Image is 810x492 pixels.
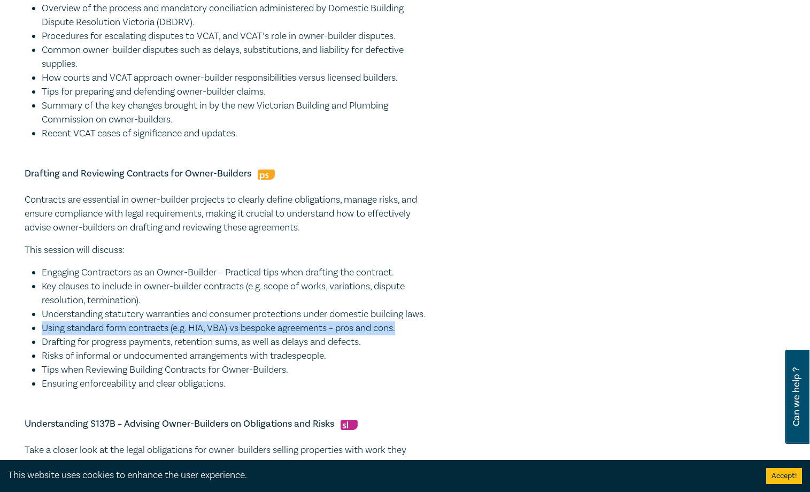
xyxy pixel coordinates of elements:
li: Key clauses to include in owner-builder contracts (e.g. scope of works, variations, dispute resol... [42,280,431,307]
li: Tips when Reviewing Building Contracts for Owner-Builders. [42,363,431,377]
div: This website uses cookies to enhance the user experience. [8,468,750,482]
li: Tips for preparing and defending owner-builder claims. [42,85,431,99]
p: This session will discuss: [25,243,431,257]
button: Accept cookies [766,468,802,484]
h5: Understanding S137B – Advising Owner-Builders on Obligations and Risks [25,418,431,430]
p: Contracts are essential in owner-builder projects to clearly define obligations, manage risks, an... [25,193,431,235]
img: Substantive Law [341,420,358,430]
li: Overview of the process and mandatory conciliation administered by Domestic Building Dispute Reso... [42,2,431,29]
li: Common owner-builder disputes such as delays, substitutions, and liability for defective supplies. [42,43,431,71]
li: Understanding statutory warranties and consumer protections under domestic building laws. [42,307,431,321]
li: Engaging Contractors as an Owner-Builder – Practical tips when drafting the contract. [42,266,431,280]
li: Using standard form contracts (e.g. HIA, VBA) vs bespoke agreements – pros and cons. [42,321,431,335]
li: Ensuring enforceability and clear obligations. [42,377,431,391]
span: Can we help ? [791,356,801,437]
li: Procedures for escalating disputes to VCAT, and VCAT’s role in owner-builder disputes. [42,29,431,43]
h5: Drafting and Reviewing Contracts for Owner-Builders [25,167,431,180]
li: Summary of the key changes brought in by the new Victorian Building and Plumbing Commission on ow... [42,99,431,127]
li: Risks of informal or undocumented arrangements with tradespeople. [42,349,431,363]
li: Drafting for progress payments, retention sums, as well as delays and defects. [42,335,431,349]
img: Professional Skills [258,170,275,180]
li: Recent VCAT cases of significance and updates. [42,127,431,141]
p: Take a closer look at the legal obligations for owner-builders selling properties with work they ... [25,443,431,485]
li: How courts and VCAT approach owner-builder responsibilities versus licensed builders. [42,71,431,85]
